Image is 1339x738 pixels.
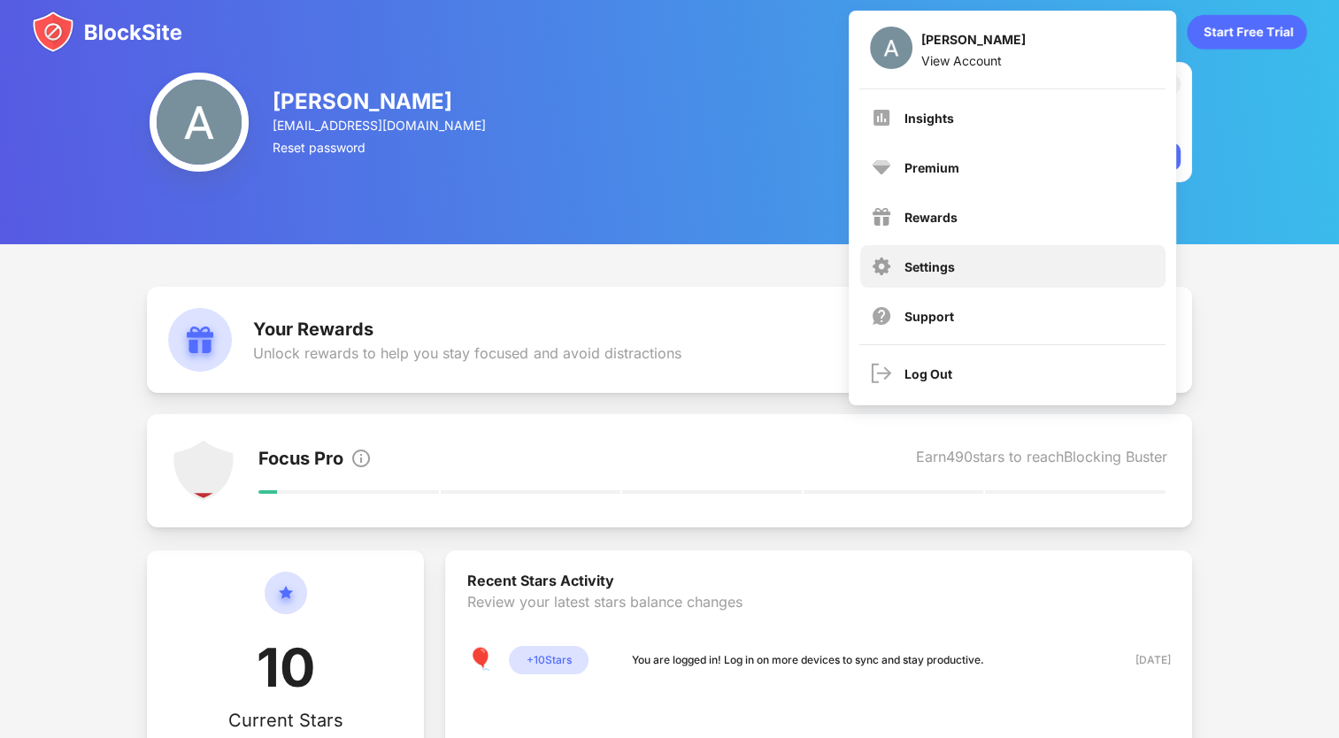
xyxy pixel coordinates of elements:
[265,572,307,635] img: circle-star.svg
[871,305,892,327] img: support.svg
[1187,14,1307,50] div: animation
[258,448,343,473] div: Focus Pro
[257,635,315,710] div: 10
[168,308,232,372] img: rewards.svg
[871,206,892,227] img: menu-rewards.svg
[904,111,954,126] div: Insights
[904,366,952,381] div: Log Out
[921,32,1026,53] div: [PERSON_NAME]
[871,363,892,384] img: logout.svg
[273,140,489,155] div: Reset password
[253,344,681,362] div: Unlock rewards to help you stay focused and avoid distractions
[172,439,235,503] img: points-level-1.svg
[916,448,1167,473] div: Earn 490 stars to reach Blocking Buster
[466,646,495,674] div: 🎈
[466,593,1170,646] div: Review your latest stars balance changes
[631,651,983,669] div: You are logged in! Log in on more devices to sync and stay productive.
[350,448,372,469] img: info.svg
[904,210,958,225] div: Rewards
[871,157,892,178] img: premium.svg
[904,309,954,324] div: Support
[228,710,343,731] div: Current Stars
[273,118,489,133] div: [EMAIL_ADDRESS][DOMAIN_NAME]
[1108,651,1171,669] div: [DATE]
[32,11,182,53] img: blocksite-icon.svg
[150,73,249,172] img: ACg8ocJvNVDuhpsye0xj2GkzO-J-D5l8TJAvWGs-DjgnX9TteuAWGQ=s96-c
[871,107,892,128] img: menu-insights.svg
[904,259,955,274] div: Settings
[509,646,589,674] div: + 10 Stars
[253,319,681,340] div: Your Rewards
[871,256,892,277] img: menu-settings.svg
[921,53,1026,68] div: View Account
[904,160,959,175] div: Premium
[273,88,489,114] div: [PERSON_NAME]
[466,572,1170,593] div: Recent Stars Activity
[870,27,912,69] img: ACg8ocJvNVDuhpsye0xj2GkzO-J-D5l8TJAvWGs-DjgnX9TteuAWGQ=s96-c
